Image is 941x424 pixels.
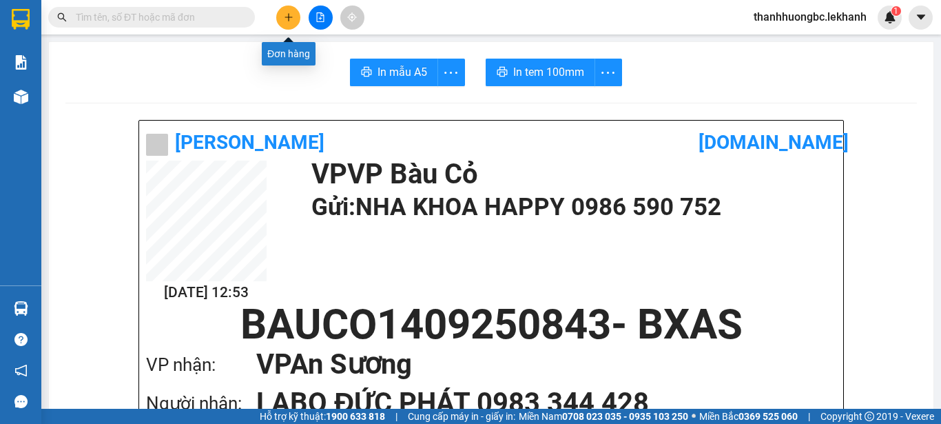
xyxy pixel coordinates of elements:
[699,131,849,154] b: [DOMAIN_NAME]
[513,63,584,81] span: In tem 100mm
[57,12,67,22] span: search
[12,28,123,61] div: NHA KHOA HAPPY
[486,59,595,86] button: printerIn tem 100mm
[276,6,300,30] button: plus
[497,66,508,79] span: printer
[146,351,256,379] div: VP nhận:
[340,6,364,30] button: aim
[316,12,325,22] span: file-add
[309,6,333,30] button: file-add
[256,384,809,423] h1: LABO ĐỨC PHÁT 0983 344 428
[256,345,809,384] h1: VP An Sương
[14,395,28,408] span: message
[10,90,32,105] span: CR :
[146,304,836,345] h1: BAUCO1409250843 - BXAS
[519,409,688,424] span: Miền Nam
[594,59,622,86] button: more
[12,12,123,28] div: VP Bàu Cỏ
[326,411,385,422] strong: 1900 633 818
[865,412,874,421] span: copyright
[260,409,385,424] span: Hỗ trợ kỹ thuật:
[133,13,165,28] span: Nhận:
[14,333,28,346] span: question-circle
[311,188,829,226] h1: Gửi: NHA KHOA HAPPY 0986 590 752
[743,8,878,26] span: thanhhuongbc.lekhanh
[350,59,438,86] button: printerIn mẫu A5
[915,11,927,23] span: caret-down
[738,411,798,422] strong: 0369 525 060
[10,89,125,105] div: 30.000
[395,409,397,424] span: |
[438,64,464,81] span: more
[133,12,245,28] div: An Sương
[12,9,30,30] img: logo-vxr
[893,6,898,16] span: 1
[692,414,696,419] span: ⚪️
[133,61,245,81] div: 0983344428
[133,28,245,61] div: LABO ĐỨC PHÁT
[884,11,896,23] img: icon-new-feature
[12,13,33,28] span: Gửi:
[891,6,901,16] sup: 1
[76,10,238,25] input: Tìm tên, số ĐT hoặc mã đơn
[347,12,357,22] span: aim
[284,12,293,22] span: plus
[378,63,427,81] span: In mẫu A5
[595,64,621,81] span: more
[361,66,372,79] span: printer
[699,409,798,424] span: Miền Bắc
[14,364,28,377] span: notification
[14,301,28,316] img: warehouse-icon
[909,6,933,30] button: caret-down
[408,409,515,424] span: Cung cấp máy in - giấy in:
[311,161,829,188] h1: VP VP Bàu Cỏ
[175,131,324,154] b: [PERSON_NAME]
[808,409,810,424] span: |
[146,281,267,304] h2: [DATE] 12:53
[262,42,316,65] div: Đơn hàng
[146,390,256,418] div: Người nhận:
[562,411,688,422] strong: 0708 023 035 - 0935 103 250
[437,59,465,86] button: more
[14,90,28,104] img: warehouse-icon
[12,61,123,81] div: 0986590752
[14,55,28,70] img: solution-icon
